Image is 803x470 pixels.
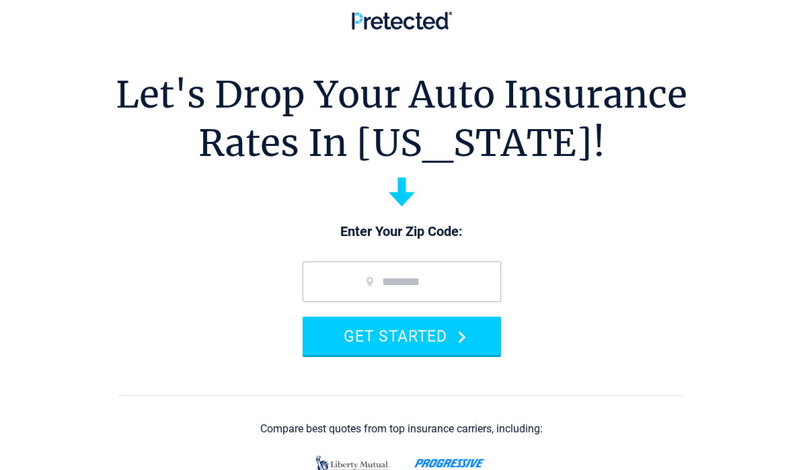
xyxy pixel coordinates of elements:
button: GET STARTED [303,317,501,355]
div: Compare best quotes from top insurance carriers, including: [260,423,543,435]
h1: Let's Drop Your Auto Insurance Rates In [US_STATE]! [116,71,687,167]
input: zip code [303,262,501,302]
p: Enter Your Zip Code: [289,223,514,241]
img: Pretected Logo [352,11,452,30]
img: progressive [414,459,486,468]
